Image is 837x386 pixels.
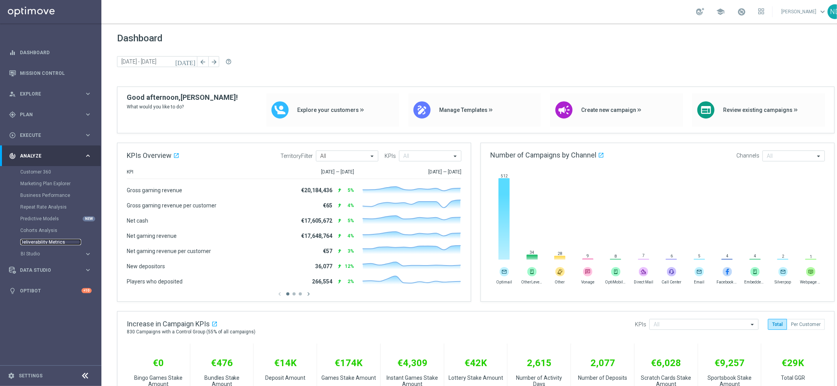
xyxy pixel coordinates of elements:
i: lightbulb [9,287,16,294]
div: Explore [9,90,84,97]
button: BI Studio keyboard_arrow_right [20,251,92,257]
a: Mission Control [20,63,92,83]
span: Execute [20,133,84,138]
div: Predictive Models [20,213,101,225]
span: school [716,7,725,16]
div: Execute [9,132,84,139]
span: Plan [20,112,84,117]
button: person_search Explore keyboard_arrow_right [9,91,92,97]
span: Explore [20,92,84,96]
div: BI Studio [20,248,101,260]
i: play_circle_outline [9,132,16,139]
i: keyboard_arrow_right [84,90,92,97]
div: Cohorts Analysis [20,225,101,236]
a: Optibot [20,280,82,301]
i: gps_fixed [9,111,16,118]
span: keyboard_arrow_down [818,7,827,16]
a: Cohorts Analysis [20,227,81,234]
a: Predictive Models [20,216,81,222]
span: BI Studio [21,251,76,256]
div: Optibot [9,280,92,301]
i: settings [8,372,15,379]
i: person_search [9,90,16,97]
a: Business Performance [20,192,81,198]
div: Marketing Plan Explorer [20,178,101,189]
span: Analyze [20,154,84,158]
a: Repeat Rate Analysis [20,204,81,210]
div: BI Studio [21,251,84,256]
div: Deliverability Metrics [20,236,101,248]
i: keyboard_arrow_right [84,131,92,139]
span: Data Studio [20,268,84,273]
a: Marketing Plan Explorer [20,181,81,187]
div: Customer 360 [20,166,101,178]
a: Dashboard [20,42,92,63]
i: keyboard_arrow_right [84,152,92,159]
button: play_circle_outline Execute keyboard_arrow_right [9,132,92,138]
button: Mission Control [9,70,92,76]
i: keyboard_arrow_right [84,111,92,118]
a: Deliverability Metrics [20,239,81,245]
a: Settings [19,374,43,378]
button: Data Studio keyboard_arrow_right [9,267,92,273]
div: Mission Control [9,63,92,83]
button: track_changes Analyze keyboard_arrow_right [9,153,92,159]
div: Data Studio [9,267,84,274]
div: +10 [82,288,92,293]
div: Dashboard [9,42,92,63]
a: Customer 360 [20,169,81,175]
div: Analyze [9,152,84,159]
i: keyboard_arrow_right [84,266,92,274]
a: [PERSON_NAME]keyboard_arrow_down [780,6,828,18]
div: Business Performance [20,189,101,201]
i: equalizer [9,49,16,56]
div: Repeat Rate Analysis [20,201,101,213]
button: gps_fixed Plan keyboard_arrow_right [9,112,92,118]
i: track_changes [9,152,16,159]
button: lightbulb Optibot +10 [9,288,92,294]
i: keyboard_arrow_right [84,250,92,258]
button: equalizer Dashboard [9,50,92,56]
div: NEW [83,216,95,221]
div: Plan [9,111,84,118]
